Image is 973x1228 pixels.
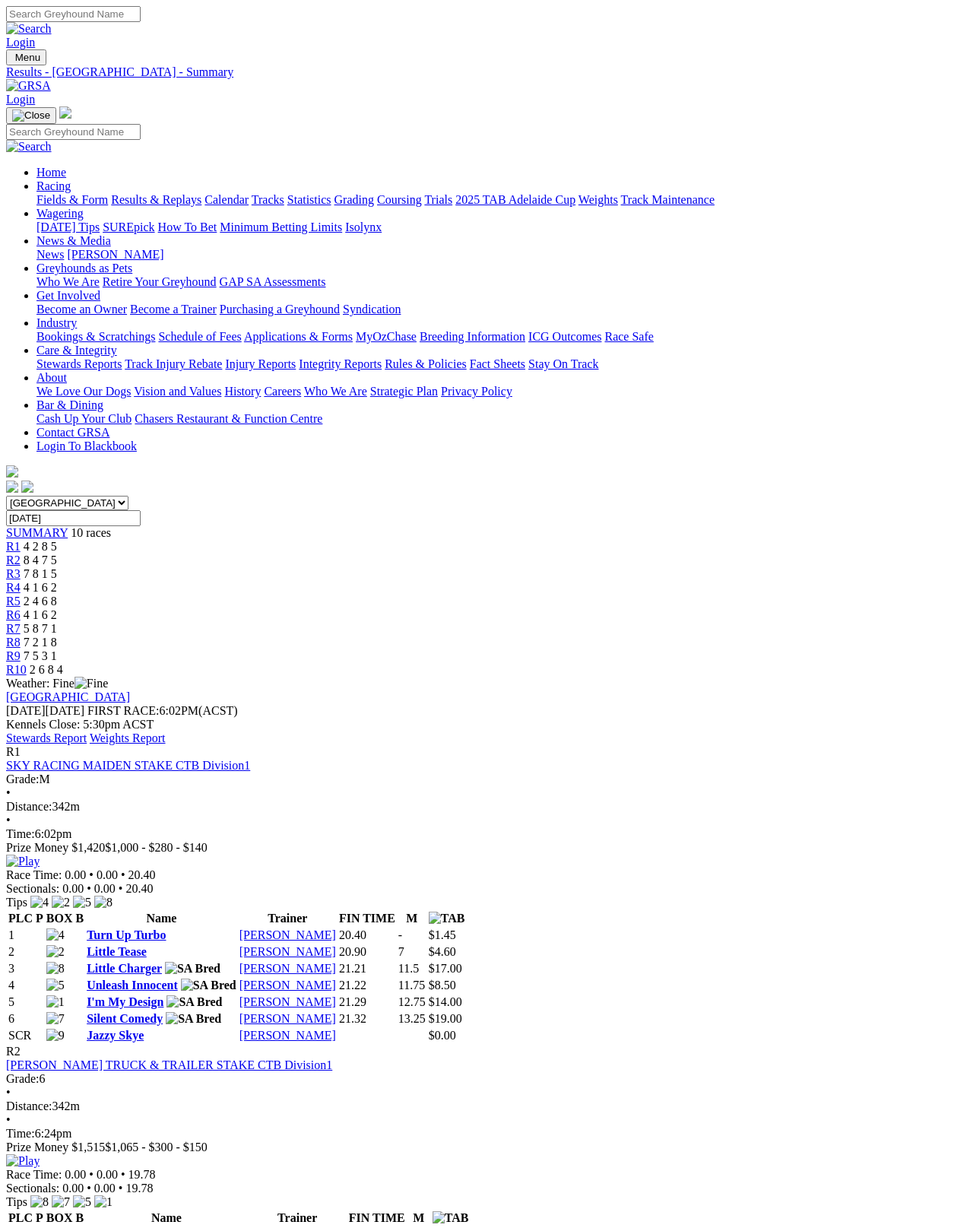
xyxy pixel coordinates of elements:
[6,124,141,140] input: Search
[6,704,84,717] span: [DATE]
[6,800,52,813] span: Distance:
[103,221,154,233] a: SUREpick
[87,882,91,895] span: •
[24,595,57,608] span: 2 4 6 8
[36,344,117,357] a: Care & Integrity
[6,718,967,731] div: Kennels Close: 5:30pm ACST
[36,912,43,925] span: P
[36,289,100,302] a: Get Involved
[6,6,141,22] input: Search
[6,465,18,478] img: logo-grsa-white.png
[8,928,44,943] td: 1
[46,979,65,992] img: 5
[6,595,21,608] span: R5
[239,979,336,992] a: [PERSON_NAME]
[370,385,438,398] a: Strategic Plan
[398,962,419,975] text: 11.5
[46,1029,65,1042] img: 9
[121,1168,125,1181] span: •
[36,275,100,288] a: Who We Are
[6,1127,967,1141] div: 6:24pm
[121,868,125,881] span: •
[455,193,575,206] a: 2025 TAB Adelaide Cup
[224,385,261,398] a: History
[338,911,396,926] th: FIN TIME
[15,52,40,63] span: Menu
[6,526,68,539] a: SUMMARY
[348,1211,406,1226] th: FIN TIME
[398,928,402,941] text: -
[36,248,967,262] div: News & Media
[87,979,178,992] a: Unleash Innocent
[6,1045,21,1058] span: R2
[345,221,382,233] a: Isolynx
[433,1211,469,1225] img: TAB
[94,882,116,895] span: 0.00
[36,371,67,384] a: About
[166,995,222,1009] img: SA Bred
[6,786,11,799] span: •
[46,1211,73,1224] span: BOX
[46,928,65,942] img: 4
[87,704,159,717] span: FIRST RACE:
[165,962,220,976] img: SA Bred
[36,330,155,343] a: Bookings & Scratchings
[429,928,456,941] span: $1.45
[166,1012,221,1026] img: SA Bred
[36,179,71,192] a: Racing
[87,962,162,975] a: Little Charger
[74,677,108,690] img: Fine
[30,1195,49,1209] img: 8
[36,303,967,316] div: Get Involved
[125,357,222,370] a: Track Injury Rebate
[62,882,84,895] span: 0.00
[125,1182,153,1195] span: 19.78
[249,1211,347,1226] th: Trainer
[119,882,123,895] span: •
[86,1211,247,1226] th: Name
[24,567,57,580] span: 7 8 1 5
[6,1127,35,1140] span: Time:
[103,275,217,288] a: Retire Your Greyhound
[621,193,715,206] a: Track Maintenance
[377,193,422,206] a: Coursing
[287,193,331,206] a: Statistics
[36,207,84,220] a: Wagering
[225,357,296,370] a: Injury Reports
[65,868,86,881] span: 0.00
[578,193,618,206] a: Weights
[6,827,967,841] div: 6:02pm
[105,841,208,854] span: $1,000 - $280 - $140
[6,36,35,49] a: Login
[36,166,66,179] a: Home
[264,385,301,398] a: Careers
[94,896,113,909] img: 8
[8,1011,44,1027] td: 6
[6,608,21,621] a: R6
[6,622,21,635] a: R7
[59,106,71,119] img: logo-grsa-white.png
[6,554,21,566] a: R2
[6,1113,11,1126] span: •
[8,978,44,993] td: 4
[36,412,132,425] a: Cash Up Your Club
[6,896,27,909] span: Tips
[6,759,250,772] a: SKY RACING MAIDEN STAKE CTB Division1
[158,221,217,233] a: How To Bet
[46,912,73,925] span: BOX
[6,800,967,814] div: 342m
[6,704,46,717] span: [DATE]
[6,855,40,868] img: Play
[6,1058,332,1071] a: [PERSON_NAME] TRUCK & TRAILER STAKE CTB Division1
[8,961,44,976] td: 3
[6,581,21,594] a: R4
[87,1012,163,1025] a: Silent Comedy
[528,357,598,370] a: Stay On Track
[94,1195,113,1209] img: 1
[220,303,340,316] a: Purchasing a Greyhound
[87,1182,91,1195] span: •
